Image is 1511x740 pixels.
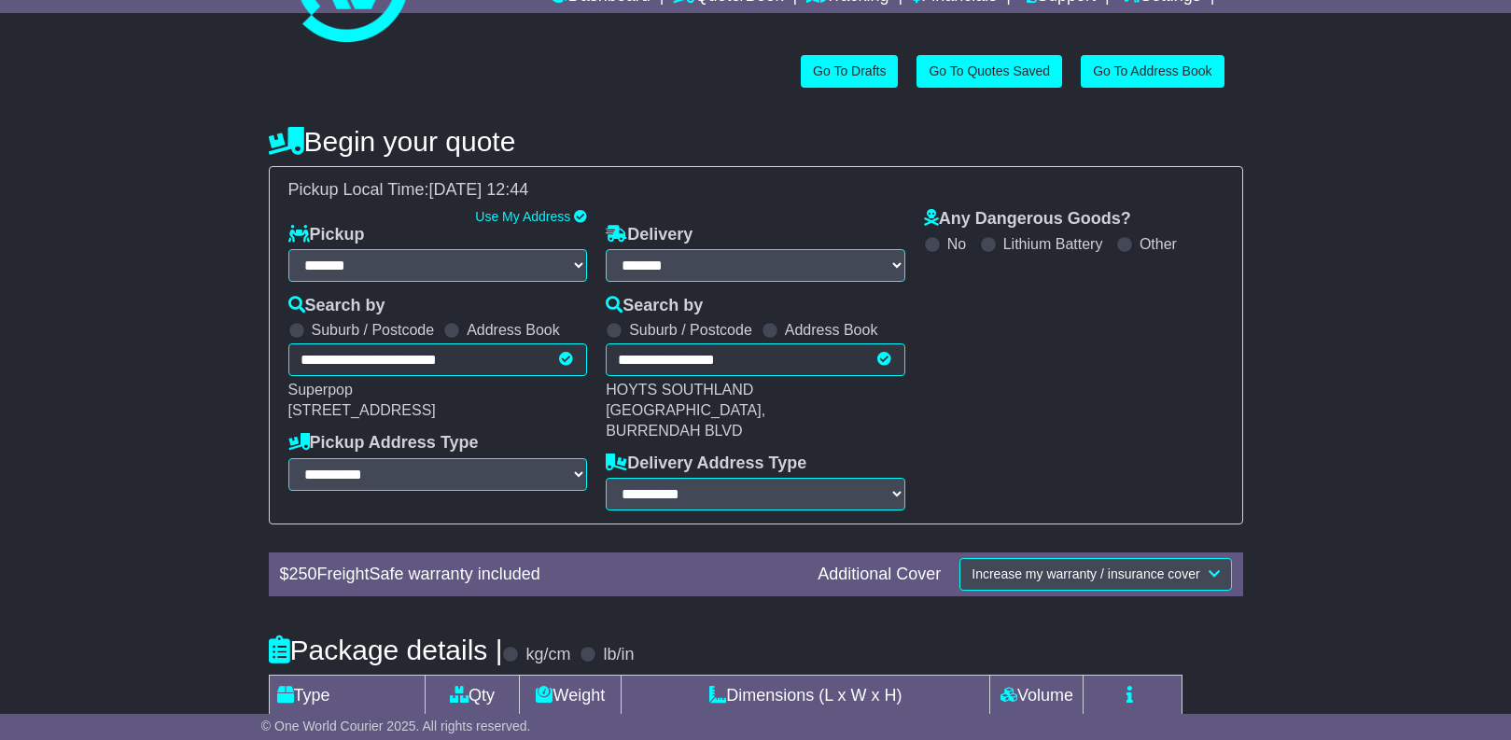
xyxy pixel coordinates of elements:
[606,382,753,398] span: HOYTS SOUTHLAND
[785,321,878,339] label: Address Book
[606,402,765,418] span: [GEOGRAPHIC_DATA],
[1003,235,1103,253] label: Lithium Battery
[288,402,436,418] span: [STREET_ADDRESS]
[271,565,809,585] div: $ FreightSafe warranty included
[606,225,693,245] label: Delivery
[990,676,1084,717] td: Volume
[288,433,479,454] label: Pickup Address Type
[312,321,435,339] label: Suburb / Postcode
[475,209,570,224] a: Use My Address
[1140,235,1177,253] label: Other
[606,423,742,439] span: BURRENDAH BLVD
[629,321,752,339] label: Suburb / Postcode
[269,126,1243,157] h4: Begin your quote
[606,454,806,474] label: Delivery Address Type
[525,645,570,665] label: kg/cm
[288,382,353,398] span: Superpop
[603,645,634,665] label: lb/in
[924,209,1131,230] label: Any Dangerous Goods?
[269,676,425,717] td: Type
[808,565,950,585] div: Additional Cover
[425,676,520,717] td: Qty
[947,235,966,253] label: No
[467,321,560,339] label: Address Book
[261,719,531,733] span: © One World Courier 2025. All rights reserved.
[916,55,1062,88] a: Go To Quotes Saved
[288,296,385,316] label: Search by
[622,676,990,717] td: Dimensions (L x W x H)
[429,180,529,199] span: [DATE] 12:44
[269,635,503,665] h4: Package details |
[520,676,622,717] td: Weight
[959,558,1231,591] button: Increase my warranty / insurance cover
[279,180,1233,201] div: Pickup Local Time:
[606,296,703,316] label: Search by
[1081,55,1224,88] a: Go To Address Book
[288,225,365,245] label: Pickup
[972,566,1199,581] span: Increase my warranty / insurance cover
[289,565,317,583] span: 250
[801,55,898,88] a: Go To Drafts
